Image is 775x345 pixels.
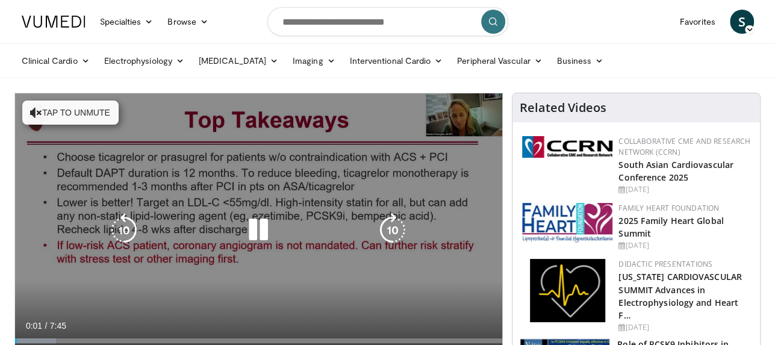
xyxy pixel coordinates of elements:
[618,259,750,270] div: Didactic Presentations
[191,49,285,73] a: [MEDICAL_DATA]
[450,49,549,73] a: Peripheral Vascular
[285,49,343,73] a: Imaging
[160,10,216,34] a: Browse
[618,203,719,213] a: Family Heart Foundation
[14,49,97,73] a: Clinical Cardio
[550,49,611,73] a: Business
[50,321,66,331] span: 7:45
[45,321,48,331] span: /
[343,49,450,73] a: Interventional Cardio
[730,10,754,34] a: S
[618,322,750,333] div: [DATE]
[618,184,750,195] div: [DATE]
[618,215,723,239] a: 2025 Family Heart Global Summit
[520,101,606,115] h4: Related Videos
[22,16,86,28] img: VuMedi Logo
[93,10,161,34] a: Specialties
[530,259,605,322] img: 1860aa7a-ba06-47e3-81a4-3dc728c2b4cf.png.150x105_q85_autocrop_double_scale_upscale_version-0.2.png
[15,338,503,343] div: Progress Bar
[26,321,42,331] span: 0:01
[618,240,750,251] div: [DATE]
[618,271,742,320] a: [US_STATE] CARDIOVASCULAR SUMMIT Advances in Electrophysiology and Heart F…
[618,136,750,157] a: Collaborative CME and Research Network (CCRN)
[22,101,119,125] button: Tap to unmute
[97,49,191,73] a: Electrophysiology
[673,10,723,34] a: Favorites
[522,203,612,243] img: 96363db5-6b1b-407f-974b-715268b29f70.jpeg.150x105_q85_autocrop_double_scale_upscale_version-0.2.jpg
[618,159,733,183] a: South Asian Cardiovascular Conference 2025
[522,136,612,158] img: a04ee3ba-8487-4636-b0fb-5e8d268f3737.png.150x105_q85_autocrop_double_scale_upscale_version-0.2.png
[267,7,508,36] input: Search topics, interventions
